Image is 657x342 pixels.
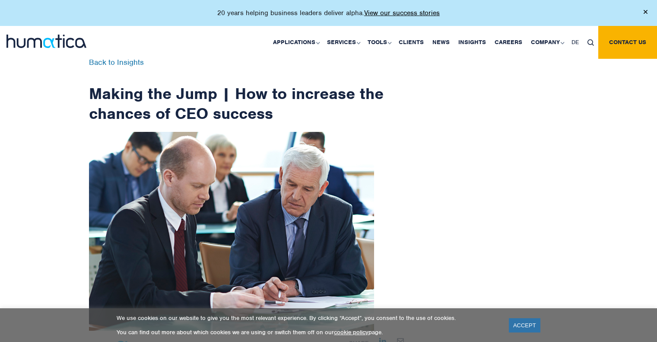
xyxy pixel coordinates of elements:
[117,314,498,322] p: We use cookies on our website to give you the most relevant experience. By clicking “Accept”, you...
[509,318,540,332] a: ACCEPT
[571,38,579,46] span: DE
[269,26,323,59] a: Applications
[394,26,428,59] a: Clients
[89,59,404,123] h1: Making the Jump | How to increase the chances of CEO success
[598,26,657,59] a: Contact us
[334,329,368,336] a: cookie policy
[89,58,144,67] a: Back to Insights
[567,26,583,59] a: DE
[117,329,498,336] p: You can find out more about which cookies we are using or switch them off on our page.
[490,26,527,59] a: Careers
[454,26,490,59] a: Insights
[587,39,594,46] img: search_icon
[6,35,86,48] img: logo
[428,26,454,59] a: News
[217,9,440,17] p: 20 years helping business leaders deliver alpha.
[527,26,567,59] a: Company
[89,132,374,331] img: ndetails
[363,26,394,59] a: Tools
[364,9,440,17] a: View our success stories
[323,26,363,59] a: Services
